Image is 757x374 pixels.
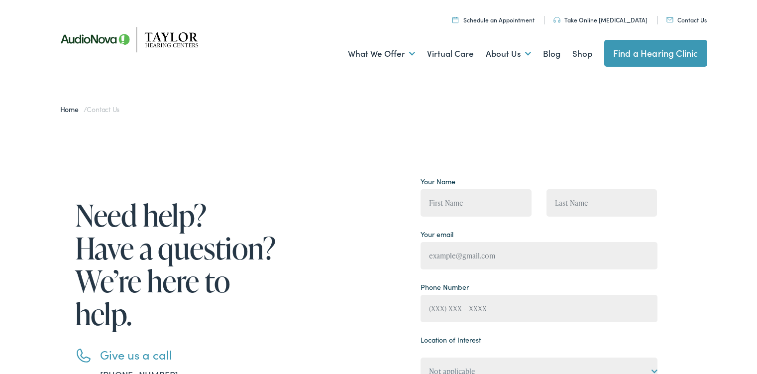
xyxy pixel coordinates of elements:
[452,16,458,23] img: utility icon
[421,189,532,217] input: First Name
[553,17,560,23] img: utility icon
[666,17,673,22] img: utility icon
[604,40,707,67] a: Find a Hearing Clinic
[100,348,279,362] h3: Give us a call
[421,242,657,269] input: example@gmail.com
[427,35,474,72] a: Virtual Care
[666,15,707,24] a: Contact Us
[87,104,119,114] span: Contact Us
[421,295,657,322] input: (XXX) XXX - XXXX
[60,104,120,114] span: /
[421,335,481,345] label: Location of Interest
[486,35,531,72] a: About Us
[421,282,469,292] label: Phone Number
[421,176,455,187] label: Your Name
[543,35,560,72] a: Blog
[546,189,657,217] input: Last Name
[75,199,279,330] h1: Need help? Have a question? We’re here to help.
[452,15,535,24] a: Schedule an Appointment
[553,15,648,24] a: Take Online [MEDICAL_DATA]
[348,35,415,72] a: What We Offer
[572,35,592,72] a: Shop
[60,104,84,114] a: Home
[421,229,453,240] label: Your email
